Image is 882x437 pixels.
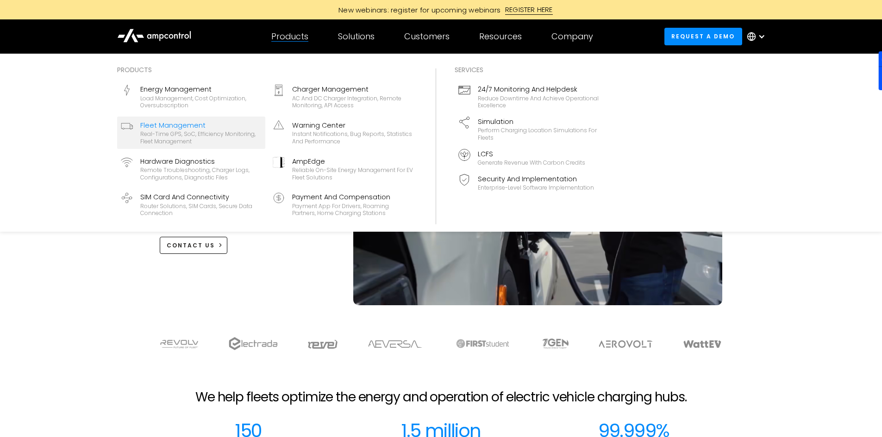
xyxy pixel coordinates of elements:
font: LCFS [478,149,493,159]
font: Company [551,31,593,42]
font: CONTACT US [167,241,215,249]
font: Payment and compensation [292,192,390,202]
a: Hardware diagnosticsRemote troubleshooting, charger logs, configurations, diagnostic files [117,153,265,185]
font: Resources [479,31,522,42]
font: Real-time GPS, SoC, efficiency monitoring, fleet management [140,130,256,145]
font: Services [455,65,483,74]
font: Payment app for drivers, roaming partners, home charging stations [292,202,389,217]
font: Load management, cost optimization, oversubscription [140,94,246,110]
a: 24/7 monitoring and helpdeskReduce downtime and achieve operational excellence [455,80,603,113]
font: Customers [404,31,450,42]
font: Energy management [140,85,212,94]
font: We help fleets optimize the energy and operation of electric vehicle charging hubs. [195,388,687,406]
a: Fleet managementReal-time GPS, SoC, efficiency monitoring, fleet management [117,117,265,149]
font: Enterprise-level software implementation [478,184,594,191]
font: Remote troubleshooting, charger logs, configurations, diagnostic files [140,166,250,181]
font: Perform charging location simulations for fleets [478,126,597,142]
img: Aerovolt Logo [598,340,653,348]
a: Energy managementLoad management, cost optimization, oversubscription [117,80,265,113]
font: Generate revenue with carbon credits [478,159,585,166]
font: Instant notifications, bug reports, statistics and performance [292,130,412,145]
font: SIM card and connectivity [140,192,229,202]
font: Solutions [338,31,375,42]
a: LCFSGenerate revenue with carbon credits [455,145,603,170]
a: Request a demo [664,28,742,45]
font: Router solutions, SIM cards, secure data connection [140,202,252,217]
font: AC and DC charger integration, remote monitoring, API access [292,94,401,110]
a: SIM card and connectivityRouter solutions, SIM cards, secure data connection [117,188,265,221]
font: Products [117,65,152,74]
a: Payment and compensationPayment app for drivers, roaming partners, home charging stations [269,188,417,221]
font: Charger management [292,85,369,94]
font: Fleet management [140,121,206,130]
font: Reliable on-site energy management for EV fleet solutions [292,166,413,181]
a: Security and implementationEnterprise-level software implementation [455,170,603,195]
font: REGISTER HERE [505,5,553,14]
a: New webinars: register for upcoming webinarsREGISTER HERE [233,5,650,15]
a: AmpEdgeReliable on-site energy management for EV fleet solutions [269,153,417,185]
img: electrada logo [229,337,277,350]
font: Warning Center [292,121,345,130]
font: Products [271,31,308,42]
img: WattEV logo [683,340,722,348]
font: New webinars: register for upcoming webinars [338,5,500,15]
font: Reduce downtime and achieve operational excellence [478,94,599,110]
font: AmpEdge [292,157,325,166]
font: Request a demo [671,32,735,40]
a: SimulationPerform charging location simulations for fleets [455,113,603,145]
a: CONTACT US [160,237,228,254]
a: Charger managementAC and DC charger integration, remote monitoring, API access [269,80,417,113]
font: Simulation [478,117,513,126]
a: Warning CenterInstant notifications, bug reports, statistics and performance [269,117,417,149]
font: 24/7 monitoring and helpdesk [478,85,577,94]
font: Hardware diagnostics [140,157,215,166]
font: Security and implementation [478,174,577,184]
